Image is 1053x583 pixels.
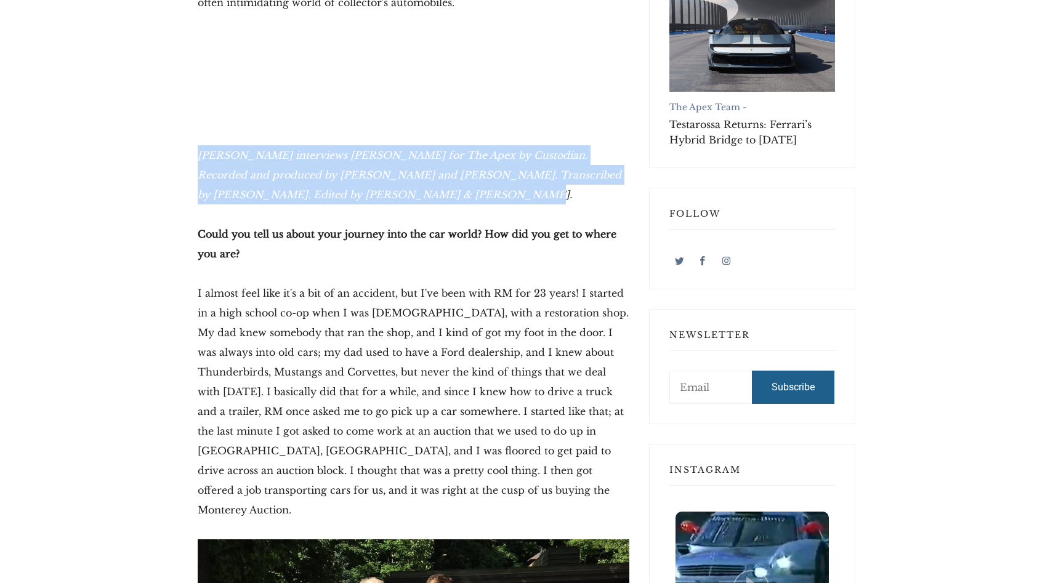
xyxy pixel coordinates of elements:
a: Facebook [693,249,713,269]
button: Subscribe [752,371,834,404]
a: Twitter [669,249,690,269]
input: Email [669,371,752,404]
em: [PERSON_NAME] interviews [PERSON_NAME] for The Apex by Custodian. Recorded and produced by [PERSO... [198,149,621,201]
a: Instagram [716,249,736,269]
h3: Newsletter [669,329,835,351]
a: The Apex Team - [669,102,746,113]
a: Testarossa Returns: Ferrari’s Hybrid Bridge to [DATE] [669,117,835,148]
p: I almost feel like it's a bit of an accident, but I've been with RM for 23 years! I started in a ... [198,283,629,520]
strong: Could you tell us about your journey into the car world? How did you get to where you are? [198,228,616,260]
h3: Instagram [669,464,835,486]
h3: Follow [669,208,835,230]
